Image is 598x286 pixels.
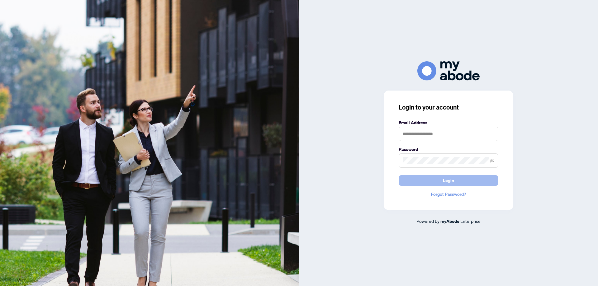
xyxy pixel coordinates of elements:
[417,61,480,80] img: ma-logo
[443,176,454,185] span: Login
[399,146,498,153] label: Password
[490,158,494,163] span: eye-invisible
[399,103,498,112] h3: Login to your account
[399,119,498,126] label: Email Address
[399,191,498,198] a: Forgot Password?
[440,218,459,225] a: myAbode
[416,218,439,224] span: Powered by
[460,218,481,224] span: Enterprise
[399,175,498,186] button: Login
